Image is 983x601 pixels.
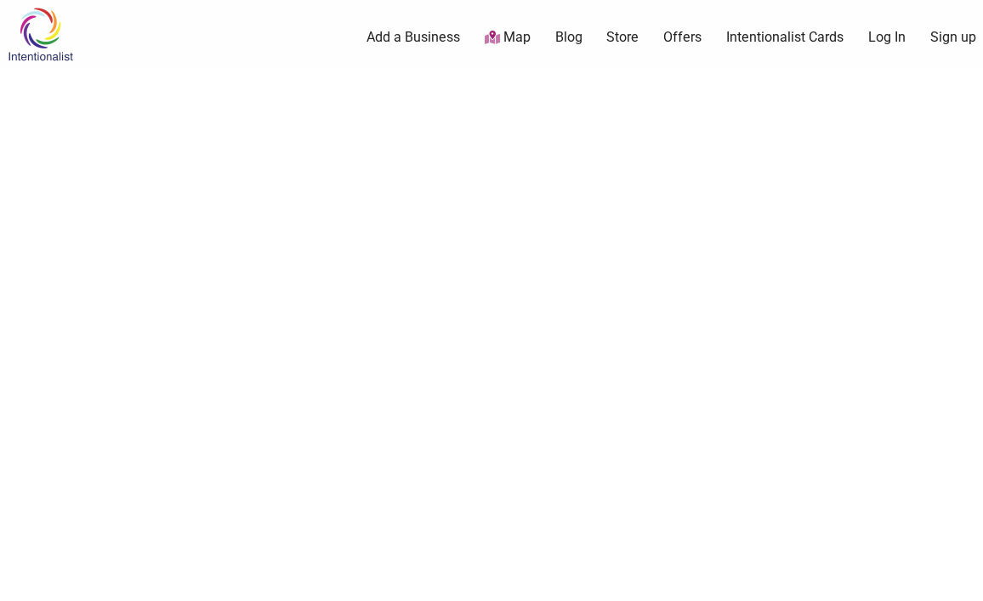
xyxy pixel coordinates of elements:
a: Sign up [930,28,976,47]
a: Log In [868,28,906,47]
a: Store [606,28,639,47]
a: Map [485,28,531,48]
a: Intentionalist Cards [726,28,844,47]
a: Offers [663,28,702,47]
a: Add a Business [366,28,460,47]
a: Blog [555,28,582,47]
